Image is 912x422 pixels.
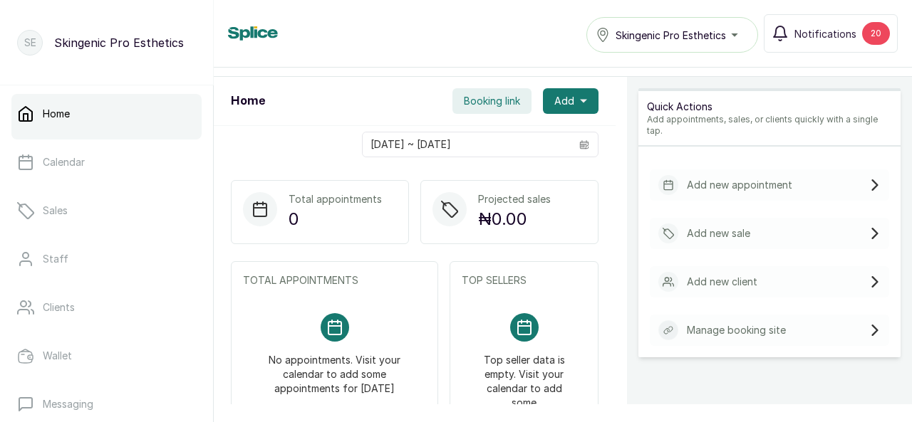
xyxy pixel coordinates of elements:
h1: Home [231,93,265,110]
span: Booking link [464,94,520,108]
input: Select date [363,132,571,157]
span: Add [554,94,574,108]
p: Staff [43,252,68,266]
p: Calendar [43,155,85,169]
p: Projected sales [478,192,551,206]
p: Manage booking site [687,323,786,337]
p: No appointments. Visit your calendar to add some appointments for [DATE] [260,342,409,396]
p: Add appointments, sales, or clients quickly with a single tap. [647,114,892,137]
p: Skingenic Pro Esthetics [54,34,184,51]
span: Skingenic Pro Esthetics [616,28,726,43]
p: Quick Actions [647,100,892,114]
a: Home [11,94,202,134]
a: Calendar [11,142,202,182]
p: Wallet [43,349,72,363]
p: Messaging [43,397,93,411]
p: ₦0.00 [478,206,551,232]
p: Add new sale [687,226,750,241]
span: Notifications [794,26,856,41]
p: Total appointments [289,192,382,206]
p: 0 [289,206,382,232]
a: Clients [11,288,202,327]
p: Clients [43,300,75,315]
button: Skingenic Pro Esthetics [586,17,758,53]
p: TOTAL APPOINTMENTS [243,273,426,288]
p: Home [43,107,70,121]
a: Staff [11,239,202,279]
p: Add new appointment [687,178,792,192]
a: Wallet [11,336,202,376]
a: Sales [11,191,202,231]
p: Add new client [687,275,757,289]
p: Sales [43,204,68,218]
button: Notifications20 [764,14,898,53]
svg: calendar [579,139,589,149]
button: Booking link [452,88,532,114]
button: Add [543,88,598,114]
div: 20 [862,22,890,45]
p: SE [24,36,36,50]
p: TOP SELLERS [462,273,586,288]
